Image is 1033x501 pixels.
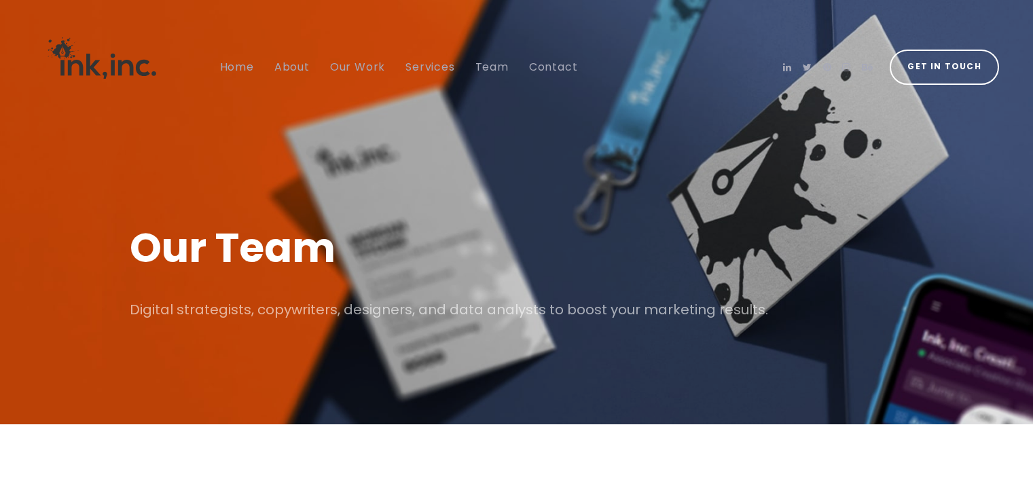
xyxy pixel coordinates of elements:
span: Team [475,59,509,75]
span: Get in Touch [907,59,981,75]
span: About [274,59,310,75]
span: Services [405,59,454,75]
img: Ink, Inc. | Marketing Agency [34,12,170,104]
a: Get in Touch [890,50,999,85]
p: Digital strategists, copywriters, designers, and data analysts to boost your marketing results. [130,297,904,322]
span: Home [220,59,254,75]
h1: Our Team [130,219,904,276]
span: Our Work [330,59,385,75]
span: Contact [529,59,578,75]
